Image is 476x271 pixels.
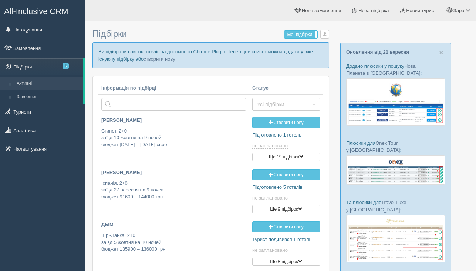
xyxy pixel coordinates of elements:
span: Нова підбірка [358,8,389,13]
a: Travel Luxe у [GEOGRAPHIC_DATA] [346,200,406,213]
span: All-Inclusive CRM [4,7,68,16]
p: ДЫМ [101,221,246,228]
button: Close [439,48,443,56]
img: travel-luxe-%D0%BF%D0%BE%D0%B4%D0%B1%D0%BE%D1%80%D0%BA%D0%B0-%D1%81%D1%80%D0%BC-%D0%B4%D0%BB%D1%8... [346,215,445,263]
th: Інформація по підбірці [98,82,249,95]
a: Створити нову [252,221,320,232]
a: не заплановано [252,247,289,253]
button: Усі підбірки [252,98,320,111]
span: × [439,48,443,57]
p: Підготовлено 1 готель [252,132,320,139]
span: не заплановано [252,247,288,253]
a: Створити нову [252,117,320,128]
img: new-planet-%D0%BF%D1%96%D0%B4%D0%B1%D1%96%D1%80%D0%BA%D0%B0-%D1%81%D1%80%D0%BC-%D0%B4%D0%BB%D1%8F... [346,78,445,125]
a: Оновлення від 21 вересня [346,49,409,55]
p: Єгипет, 2+0 заїзд 10 жовтня на 9 ночей бюджет [DATE] – [DATE] євро [101,128,246,148]
button: Ще 8 підбірок [252,258,320,266]
a: Завершені [13,90,83,104]
a: Створити нову [252,169,320,180]
a: All-Inclusive CRM [0,0,85,21]
p: Підготовлено 5 готелів [252,184,320,191]
button: Ще 19 підбірок [252,153,320,161]
label: Мої підбірки [284,31,317,38]
span: не заплановано [252,143,288,149]
a: [PERSON_NAME] Єгипет, 2+0заїзд 10 жовтня на 9 ночейбюджет [DATE] – [DATE] євро [98,114,249,154]
p: [PERSON_NAME] [101,169,246,176]
p: Турист подивився 1 готель [252,236,320,243]
input: Пошук за країною або туристом [101,98,246,111]
span: Новий турист [406,8,436,13]
a: Активні [13,77,83,90]
p: Іспанія, 2+0 заїзд 27 вересня на 9 ночей бюджет 91600 – 144000 грн [101,180,246,201]
span: 5 [63,63,69,69]
p: Плюсики для : [346,140,445,154]
img: onex-tour-proposal-crm-for-travel-agency.png [346,155,445,185]
a: ДЫМ Шрі-Ланка, 2+0заїзд 5 жовтня на 10 ночейбюджет 135900 – 136000 грн [98,218,249,259]
span: Усі підбірки [257,101,311,108]
p: Ви підібрали список готелів за допомогою Chrome Plugin. Тепер цей список можна додати у вже існую... [92,42,329,68]
span: Нове замовлення [302,8,341,13]
a: створити нову [144,56,175,62]
span: Зара [453,8,465,13]
span: не заплановано [252,195,288,201]
button: Ще 9 підбірок [252,205,320,213]
p: Шрі-Ланка, 2+0 заїзд 5 жовтня на 10 ночей бюджет 135900 – 136000 грн [101,232,246,253]
a: не заплановано [252,143,289,149]
th: Статус [249,82,323,95]
p: Додано плюсики у пошуку : [346,63,445,77]
p: Та плюсики для : [346,199,445,213]
span: Підбірки [92,29,127,39]
p: [PERSON_NAME] [101,117,246,124]
a: [PERSON_NAME] Іспанія, 2+0заїзд 27 вересня на 9 ночейбюджет 91600 – 144000 грн [98,166,249,207]
a: не заплановано [252,195,289,201]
